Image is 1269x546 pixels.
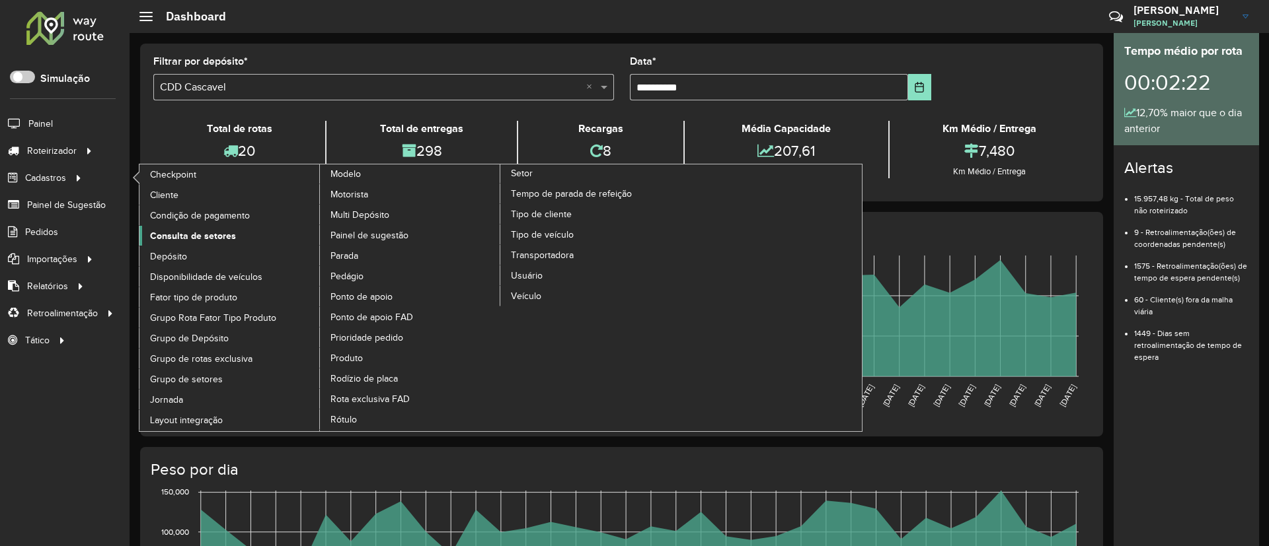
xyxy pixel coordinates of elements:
[139,164,501,431] a: Modelo
[139,349,321,368] a: Grupo de rotas exclusiva
[1134,250,1249,284] li: 1575 - Retroalimentação(ões) de tempo de espera pendente(s)
[893,121,1087,137] div: Km Médio / Entrega
[150,413,223,427] span: Layout integração
[27,306,98,320] span: Retroalimentação
[330,413,357,427] span: Rótulo
[688,121,884,137] div: Média Capacidade
[320,266,501,286] a: Pedágio
[28,117,53,131] span: Painel
[320,225,501,245] a: Painel de sugestão
[150,229,236,243] span: Consulta de setores
[856,383,875,408] text: [DATE]
[511,166,533,180] span: Setor
[157,137,322,165] div: 20
[1134,4,1233,17] h3: [PERSON_NAME]
[150,393,183,407] span: Jornada
[330,331,403,345] span: Prioridade pedido
[500,184,681,203] a: Tempo de parada de refeição
[320,327,501,347] a: Prioridade pedido
[932,383,951,408] text: [DATE]
[330,208,389,222] span: Multi Depósito
[161,488,189,496] text: 150,000
[150,209,250,222] span: Condição de pagamento
[139,185,321,205] a: Cliente
[1124,158,1249,178] h4: Alertas
[139,328,321,348] a: Grupo de Depósito
[500,245,681,265] a: Transportadora
[139,390,321,409] a: Jornada
[25,225,58,239] span: Pedidos
[1058,383,1077,408] text: [DATE]
[320,307,501,327] a: Ponto de apoio FAD
[27,144,77,158] span: Roteirizador
[139,410,321,430] a: Layout integração
[511,289,541,303] span: Veículo
[893,137,1087,165] div: 7,480
[150,352,252,366] span: Grupo de rotas exclusiva
[150,188,178,202] span: Cliente
[320,348,501,368] a: Produto
[151,460,1090,479] h4: Peso por dia
[320,246,501,265] a: Parada
[511,187,632,201] span: Tempo de parada de refeição
[139,308,321,327] a: Grupo Rota Fator Tipo Produto
[330,372,398,386] span: Rodízio de placa
[150,331,229,345] span: Grupo de Depósito
[150,311,276,325] span: Grupo Rota Fator Tipo Produto
[25,171,66,185] span: Cadastros
[1124,42,1249,60] div: Tempo médio por rota
[320,368,501,388] a: Rodízio de placa
[153,9,226,24] h2: Dashboard
[330,167,361,181] span: Modelo
[40,71,90,86] label: Simulação
[139,164,321,184] a: Checkpoint
[500,224,681,244] a: Tipo de veículo
[139,267,321,287] a: Disponibilidade de veículos
[330,188,368,201] span: Motorista
[150,250,187,263] span: Depósito
[500,204,681,224] a: Tipo de cliente
[1124,60,1249,105] div: 00:02:22
[150,270,262,284] span: Disponibilidade de veículos
[951,4,1089,40] div: Críticas? Dúvidas? Elogios? Sugestões? Entre em contato conosco!
[521,137,680,165] div: 8
[500,286,681,306] a: Veículo
[893,165,1087,178] div: Km Médio / Entrega
[139,369,321,389] a: Grupo de setores
[957,383,976,408] text: [DATE]
[139,205,321,225] a: Condição de pagamento
[320,287,501,306] a: Ponto de apoio
[1102,3,1130,31] a: Contato Rápido
[330,392,410,406] span: Rota exclusiva FAD
[153,53,248,69] label: Filtrar por depósito
[320,184,501,204] a: Motorista
[27,279,68,293] span: Relatórios
[330,121,513,137] div: Total de entregas
[320,205,501,224] a: Multi Depósito
[150,290,237,304] span: Fator tipo de produto
[27,252,77,266] span: Importações
[330,310,413,324] span: Ponto de apoio FAD
[320,409,501,429] a: Rótulo
[330,137,513,165] div: 298
[320,164,681,431] a: Setor
[511,207,572,221] span: Tipo de cliente
[1134,318,1249,363] li: 1449 - Dias sem retroalimentação de tempo de espera
[1134,217,1249,250] li: 9 - Retroalimentação(ões) de coordenadas pendente(s)
[688,137,884,165] div: 207,61
[630,53,656,69] label: Data
[150,372,223,386] span: Grupo de setores
[330,290,393,304] span: Ponto de apoio
[982,383,1001,408] text: [DATE]
[330,228,408,242] span: Painel de sugestão
[27,198,106,212] span: Painel de Sugestão
[511,228,574,242] span: Tipo de veículo
[330,269,364,283] span: Pedágio
[500,265,681,285] a: Usuário
[320,389,501,409] a: Rota exclusiva FAD
[157,121,322,137] div: Total de rotas
[25,333,50,347] span: Tático
[511,248,574,262] span: Transportadora
[1124,105,1249,137] div: 12,70% maior que o dia anterior
[150,168,196,182] span: Checkpoint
